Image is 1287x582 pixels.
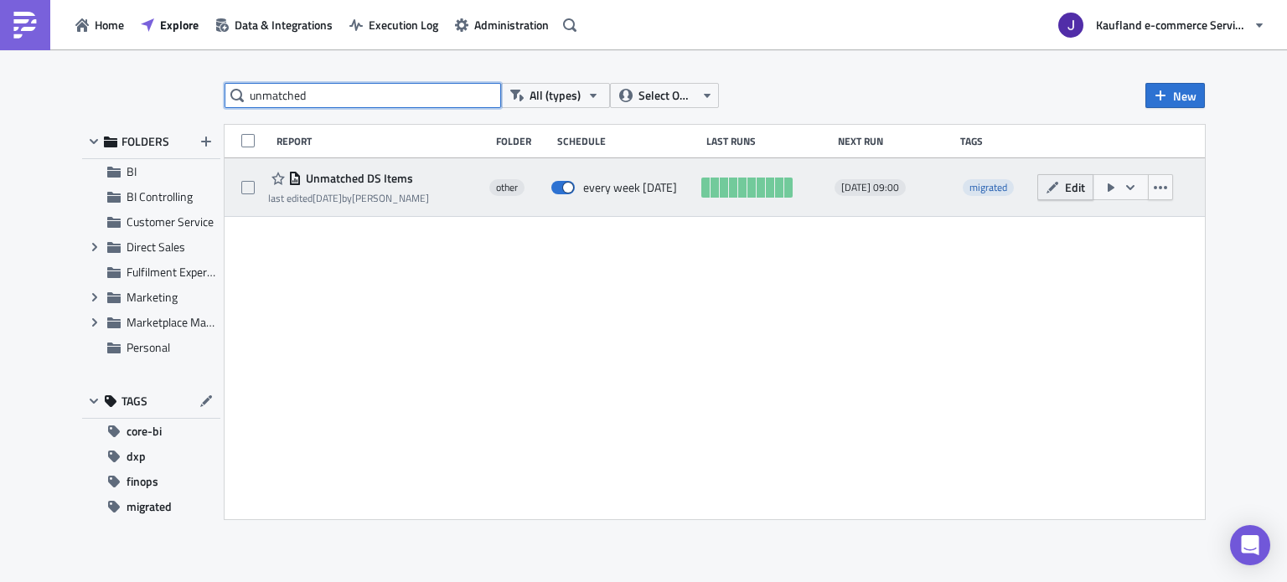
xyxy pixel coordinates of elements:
div: Last Runs [706,135,830,147]
input: Search Reports [225,83,501,108]
span: migrated [127,494,172,519]
button: Explore [132,12,207,38]
span: BI [127,162,137,180]
button: Home [67,12,132,38]
span: Marketplace Management [127,313,257,331]
div: Open Intercom Messenger [1230,525,1270,565]
button: dxp [82,444,220,469]
div: Schedule [557,135,698,147]
span: Execution Log [369,16,438,33]
time: 2025-06-23T07:31:20Z [313,190,342,206]
button: Kaufland e-commerce Services GmbH & Co. KG [1048,7,1274,44]
button: Edit [1037,174,1093,200]
span: Customer Service [127,213,214,230]
img: Avatar [1057,11,1085,39]
span: migrated [963,179,1014,196]
div: Report [277,135,488,147]
span: Home [95,16,124,33]
span: Explore [160,16,199,33]
button: migrated [82,494,220,519]
span: dxp [127,444,146,469]
span: Marketing [127,288,178,306]
button: finops [82,469,220,494]
button: All (types) [501,83,610,108]
div: Folder [496,135,549,147]
div: last edited by [PERSON_NAME] [268,192,429,204]
span: TAGS [121,394,147,409]
span: Select Owner [638,86,695,105]
div: every week on Wednesday [583,180,677,195]
button: Execution Log [341,12,447,38]
span: BI Controlling [127,188,193,205]
button: core-bi [82,419,220,444]
span: [DATE] 09:00 [841,181,899,194]
span: Data & Integrations [235,16,333,33]
span: core-bi [127,419,162,444]
span: migrated [969,179,1007,195]
span: other [496,181,518,194]
span: New [1173,87,1197,105]
span: FOLDERS [121,134,169,149]
button: Administration [447,12,557,38]
div: Next Run [838,135,953,147]
button: Select Owner [610,83,719,108]
span: Direct Sales [127,238,185,255]
span: Administration [474,16,549,33]
span: Fulfilment Experience [127,263,233,281]
span: Unmatched DS Items [302,171,413,186]
span: Personal [127,338,170,356]
span: Kaufland e-commerce Services GmbH & Co. KG [1096,16,1247,33]
span: All (types) [530,86,581,105]
div: Tags [960,135,1031,147]
button: New [1145,83,1205,108]
span: Edit [1065,178,1085,196]
img: PushMetrics [12,12,39,39]
span: finops [127,469,158,494]
button: Data & Integrations [207,12,341,38]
